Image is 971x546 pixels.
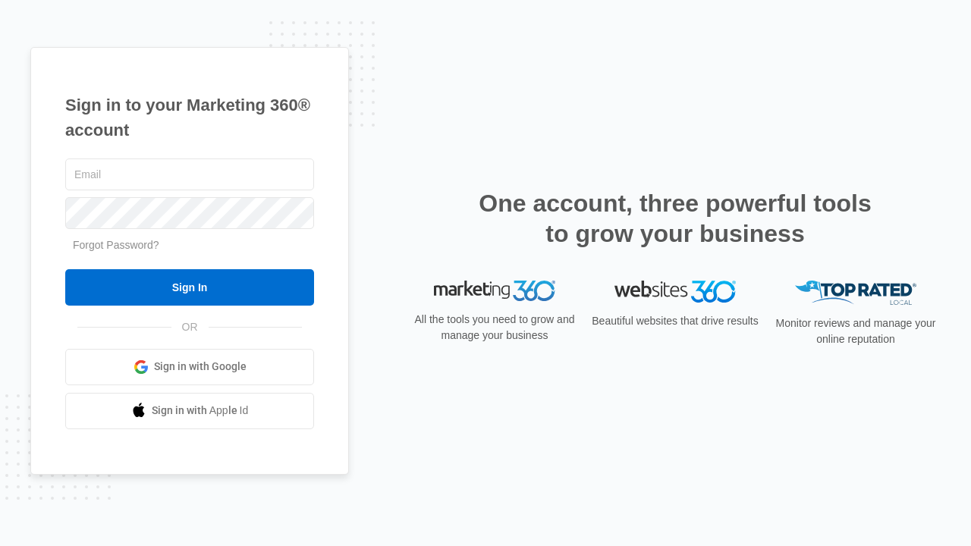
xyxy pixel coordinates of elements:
[65,269,314,306] input: Sign In
[614,281,736,303] img: Websites 360
[434,281,555,302] img: Marketing 360
[171,319,209,335] span: OR
[73,239,159,251] a: Forgot Password?
[154,359,247,375] span: Sign in with Google
[65,349,314,385] a: Sign in with Google
[590,313,760,329] p: Beautiful websites that drive results
[65,393,314,429] a: Sign in with Apple Id
[65,158,314,190] input: Email
[152,403,249,419] span: Sign in with Apple Id
[795,281,916,306] img: Top Rated Local
[474,188,876,249] h2: One account, three powerful tools to grow your business
[771,315,941,347] p: Monitor reviews and manage your online reputation
[410,312,580,344] p: All the tools you need to grow and manage your business
[65,93,314,143] h1: Sign in to your Marketing 360® account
